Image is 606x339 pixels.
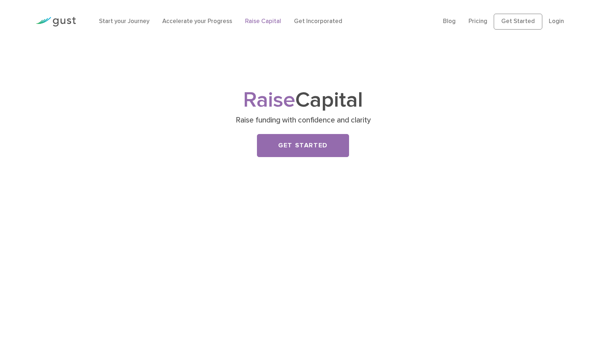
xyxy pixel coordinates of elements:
[161,90,445,110] h1: Capital
[494,14,542,30] a: Get Started
[443,18,456,25] a: Blog
[243,87,295,113] span: Raise
[245,18,281,25] a: Raise Capital
[469,18,487,25] a: Pricing
[294,18,342,25] a: Get Incorporated
[164,115,443,125] p: Raise funding with confidence and clarity
[257,134,349,157] a: Get Started
[162,18,232,25] a: Accelerate your Progress
[36,17,76,27] img: Gust Logo
[549,18,564,25] a: Login
[99,18,149,25] a: Start your Journey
